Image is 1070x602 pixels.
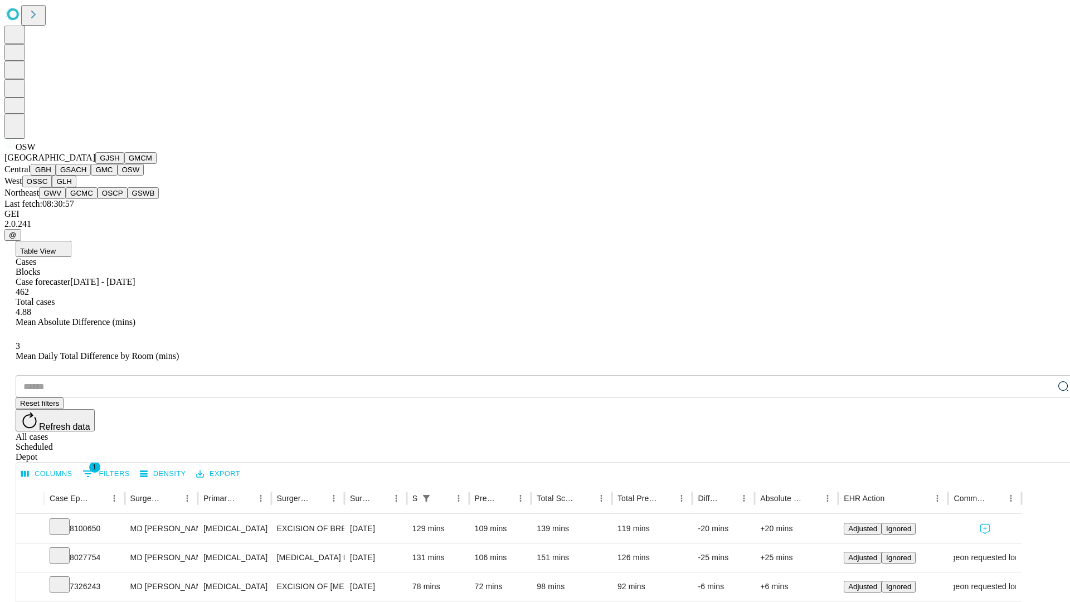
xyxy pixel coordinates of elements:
[930,491,945,506] button: Menu
[886,525,911,533] span: Ignored
[9,231,17,239] span: @
[130,572,192,601] div: MD [PERSON_NAME] A Md
[124,152,157,164] button: GMCM
[848,582,877,591] span: Adjusted
[50,543,119,572] div: 8027754
[4,229,21,241] button: @
[52,176,76,187] button: GLH
[20,399,59,407] span: Reset filters
[844,494,884,503] div: EHR Action
[954,494,986,503] div: Comments
[820,491,835,506] button: Menu
[617,543,687,572] div: 126 mins
[16,277,70,287] span: Case forecaster
[804,491,820,506] button: Sort
[617,572,687,601] div: 92 mins
[451,491,466,506] button: Menu
[31,164,56,176] button: GBH
[617,494,658,503] div: Total Predicted Duration
[137,465,189,483] button: Density
[537,514,606,543] div: 139 mins
[4,164,31,174] span: Central
[844,523,882,535] button: Adjusted
[66,187,98,199] button: GCMC
[16,317,135,327] span: Mean Absolute Difference (mins)
[98,187,128,199] button: OSCP
[70,277,135,287] span: [DATE] - [DATE]
[938,543,1031,572] span: Surgeon requested longer
[4,199,74,208] span: Last fetch: 08:30:57
[193,465,243,483] button: Export
[674,491,689,506] button: Menu
[882,581,916,593] button: Ignored
[22,577,38,597] button: Expand
[310,491,326,506] button: Sort
[16,397,64,409] button: Reset filters
[698,572,749,601] div: -6 mins
[277,572,339,601] div: EXCISION OF [MEDICAL_DATA] OR TUMOR BREAST
[954,572,1015,601] div: Surgeon requested longer
[50,494,90,503] div: Case Epic Id
[497,491,513,506] button: Sort
[179,491,195,506] button: Menu
[237,491,253,506] button: Sort
[4,153,95,162] span: [GEOGRAPHIC_DATA]
[130,494,163,503] div: Surgeon Name
[698,543,749,572] div: -25 mins
[350,494,372,503] div: Surgery Date
[128,187,159,199] button: GSWB
[698,494,719,503] div: Difference
[760,543,833,572] div: +25 mins
[203,494,236,503] div: Primary Service
[277,543,339,572] div: [MEDICAL_DATA] PARTIAL
[882,552,916,564] button: Ignored
[253,491,269,506] button: Menu
[50,514,119,543] div: 8100650
[203,514,265,543] div: [MEDICAL_DATA]
[760,572,833,601] div: +6 mins
[203,572,265,601] div: [MEDICAL_DATA]
[844,581,882,593] button: Adjusted
[16,241,71,257] button: Table View
[20,247,56,255] span: Table View
[39,187,66,199] button: GWV
[412,494,417,503] div: Scheduled In Room Duration
[89,462,100,473] span: 1
[130,514,192,543] div: MD [PERSON_NAME] A Md
[475,572,526,601] div: 72 mins
[16,142,36,152] span: OSW
[848,554,877,562] span: Adjusted
[475,514,526,543] div: 109 mins
[22,548,38,568] button: Expand
[4,209,1066,219] div: GEI
[988,491,1003,506] button: Sort
[350,543,401,572] div: [DATE]
[91,491,106,506] button: Sort
[419,491,434,506] button: Show filters
[16,287,29,297] span: 462
[419,491,434,506] div: 1 active filter
[350,572,401,601] div: [DATE]
[39,422,90,431] span: Refresh data
[95,152,124,164] button: GJSH
[513,491,528,506] button: Menu
[578,491,594,506] button: Sort
[886,491,901,506] button: Sort
[1003,491,1019,506] button: Menu
[882,523,916,535] button: Ignored
[130,543,192,572] div: MD [PERSON_NAME] A Md
[50,572,119,601] div: 7326243
[326,491,342,506] button: Menu
[388,491,404,506] button: Menu
[848,525,877,533] span: Adjusted
[4,176,22,186] span: West
[537,494,577,503] div: Total Scheduled Duration
[373,491,388,506] button: Sort
[80,465,133,483] button: Show filters
[760,514,833,543] div: +20 mins
[16,307,31,317] span: 4.88
[22,176,52,187] button: OSSC
[435,491,451,506] button: Sort
[18,465,75,483] button: Select columns
[537,572,606,601] div: 98 mins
